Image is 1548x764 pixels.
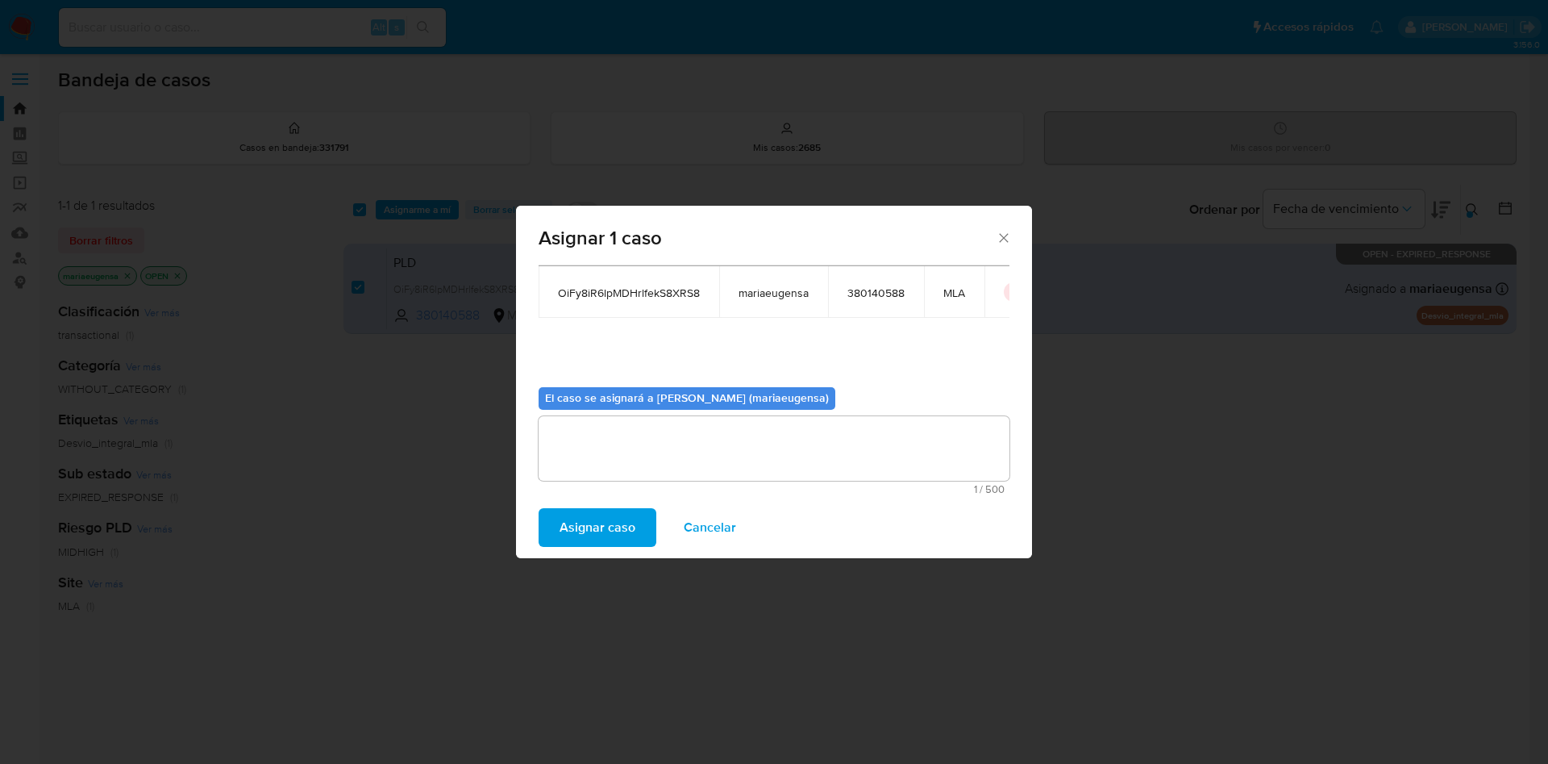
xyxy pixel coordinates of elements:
span: mariaeugensa [739,286,809,300]
button: Asignar caso [539,508,656,547]
button: icon-button [1004,282,1023,302]
span: Asignar 1 caso [539,228,996,248]
div: assign-modal [516,206,1032,558]
span: Cancelar [684,510,736,545]
button: Cancelar [663,508,757,547]
span: Máximo 500 caracteres [543,484,1005,495]
b: El caso se asignará a [PERSON_NAME] (mariaeugensa) [545,390,829,406]
span: 380140588 [847,286,905,300]
button: Cerrar ventana [996,230,1010,244]
span: MLA [943,286,965,300]
span: Asignar caso [560,510,635,545]
span: OiFy8iR6lpMDHrlfekS8XRS8 [558,286,700,300]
